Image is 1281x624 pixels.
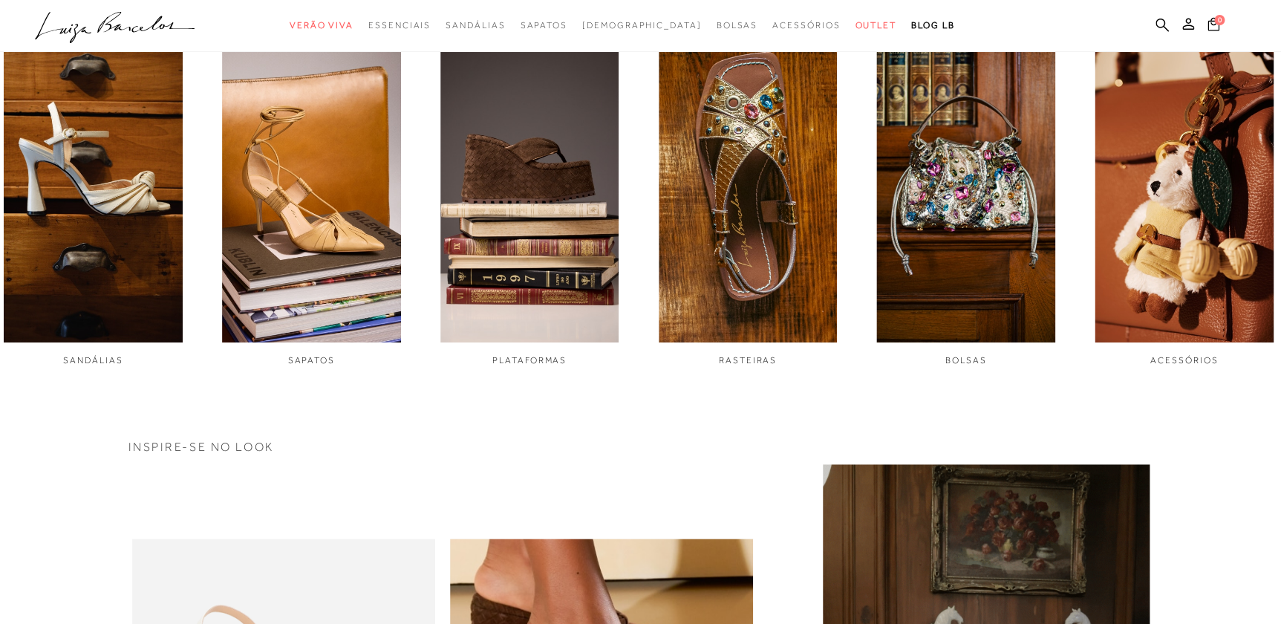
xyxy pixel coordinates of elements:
div: 6 / 6 [1095,7,1274,367]
span: BLOG LB [911,20,954,30]
a: categoryNavScreenReaderText [772,12,840,39]
span: Sapatos [520,20,567,30]
a: imagem do link RASTEIRAS [659,7,838,367]
div: 3 / 6 [440,7,619,367]
span: PLATAFORMAS [492,355,567,365]
a: categoryNavScreenReaderText [716,12,757,39]
span: SAPATOS [287,355,334,365]
a: imagem do link SANDÁLIAS [4,7,183,367]
span: 0 [1214,15,1225,25]
h3: INSPIRE-SE NO LOOK [128,441,1153,453]
span: Verão Viva [290,20,353,30]
span: ACESSÓRIOS [1150,355,1218,365]
img: imagem do link [222,7,401,342]
div: 2 / 6 [222,7,401,367]
span: Acessórios [772,20,840,30]
img: imagem do link [659,7,838,342]
img: imagem do link [4,7,183,342]
img: imagem do link [440,7,619,342]
a: imagem do link PLATAFORMAS [440,7,619,367]
a: imagem do link ACESSÓRIOS [1095,7,1274,367]
a: categoryNavScreenReaderText [368,12,431,39]
a: categoryNavScreenReaderText [855,12,896,39]
span: RASTEIRAS [719,355,777,365]
a: noSubCategoriesText [582,12,702,39]
a: categoryNavScreenReaderText [290,12,353,39]
button: 0 [1203,16,1224,36]
span: Bolsas [716,20,757,30]
span: Sandálias [446,20,505,30]
span: SANDÁLIAS [63,355,123,365]
span: [DEMOGRAPHIC_DATA] [582,20,702,30]
a: imagem do link BOLSAS [876,7,1055,367]
span: BOLSAS [945,355,987,365]
a: BLOG LB [911,12,954,39]
img: imagem do link [1095,7,1274,342]
span: Essenciais [368,20,431,30]
span: Outlet [855,20,896,30]
a: categoryNavScreenReaderText [520,12,567,39]
div: 4 / 6 [659,7,838,367]
img: imagem do link [876,7,1055,342]
a: categoryNavScreenReaderText [446,12,505,39]
div: 5 / 6 [876,7,1055,367]
div: 1 / 6 [4,7,183,367]
a: imagem do link SAPATOS [222,7,401,367]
